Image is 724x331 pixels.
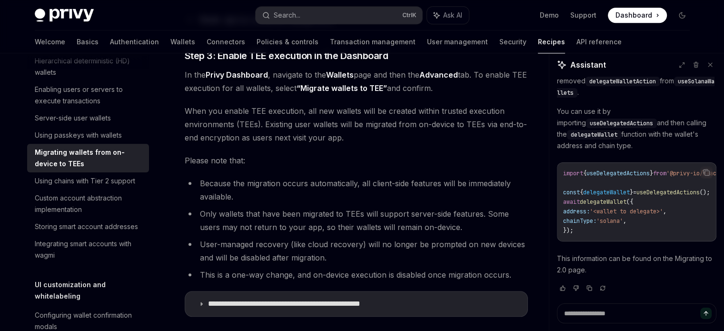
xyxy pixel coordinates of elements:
[27,127,149,144] a: Using passkeys with wallets
[27,110,149,127] a: Server-side user wallets
[674,8,690,23] button: Toggle dark mode
[570,10,596,20] a: Support
[257,30,318,53] a: Policies & controls
[35,30,65,53] a: Welcome
[650,170,653,177] span: }
[590,120,653,127] span: useDelegatedActions
[590,208,663,215] span: '<wallet to delegate>'
[700,166,713,179] button: Copy the contents from the code block
[185,207,528,234] li: Only wallets that have been migrated to TEEs will support server-side features. Some users may no...
[563,227,573,234] span: });
[402,11,417,19] span: Ctrl K
[570,59,606,70] span: Assistant
[330,30,416,53] a: Transaction management
[27,190,149,218] a: Custom account abstraction implementation
[615,10,652,20] span: Dashboard
[540,10,559,20] a: Demo
[35,221,138,232] div: Storing smart account addresses
[663,208,666,215] span: ,
[35,84,143,107] div: Enabling users or servers to execute transactions
[563,170,583,177] span: import
[185,238,528,264] li: User-managed recovery (like cloud recovery) will no longer be prompted on new devices and will be...
[608,8,667,23] a: Dashboard
[35,9,94,22] img: dark logo
[419,70,458,80] strong: Advanced
[27,81,149,110] a: Enabling users or servers to execute transactions
[427,30,488,53] a: User management
[623,217,626,225] span: ,
[274,10,300,21] div: Search...
[563,208,590,215] span: address:
[27,172,149,190] a: Using chains with Tier 2 support
[538,30,565,53] a: Recipes
[35,192,143,215] div: Custom account abstraction implementation
[586,170,650,177] span: useDelegatedActions
[557,106,716,151] p: You can use it by importing and then calling the function with the wallet's address and chain type.
[185,68,528,95] span: In the , navigate to the page and then the tab. To enable TEE execution for all wallets, select a...
[170,30,195,53] a: Wallets
[563,189,580,196] span: const
[35,112,111,124] div: Server-side user wallets
[583,170,586,177] span: {
[443,10,462,20] span: Ask AI
[185,104,528,144] span: When you enable TEE execution, all new wallets will be created within trusted execution environme...
[700,189,710,196] span: ();
[576,30,622,53] a: API reference
[185,268,528,281] li: This is a one-way change, and on-device execution is disabled once migration occurs.
[583,189,630,196] span: delegateWallet
[35,147,143,170] div: Migrating wallets from on-device to TEEs
[185,154,528,167] span: Please note that:
[256,7,422,24] button: Search...CtrlK
[185,49,388,62] span: Step 3: Enable TEE execution in the Dashboard
[35,238,143,261] div: Integrating smart accounts with wagmi
[571,131,617,139] span: delegateWallet
[110,30,159,53] a: Authentication
[580,189,583,196] span: {
[27,235,149,264] a: Integrating smart accounts with wagmi
[35,175,135,187] div: Using chains with Tier 2 support
[206,70,268,80] a: Privy Dashboard
[626,198,633,206] span: ({
[557,253,716,276] p: This information can be found on the Migrating to 2.0 page.
[596,217,623,225] span: 'solana'
[499,30,526,53] a: Security
[35,130,122,141] div: Using passkeys with wallets
[27,144,149,172] a: Migrating wallets from on-device to TEEs
[580,198,626,206] span: delegateWallet
[563,217,596,225] span: chainType:
[700,308,712,319] button: Send message
[297,83,387,93] strong: “Migrate wallets to TEE”
[207,30,245,53] a: Connectors
[35,279,149,302] h5: UI customization and whitelabeling
[27,218,149,235] a: Storing smart account addresses
[653,170,666,177] span: from
[630,189,633,196] span: }
[633,189,636,196] span: =
[77,30,99,53] a: Basics
[427,7,469,24] button: Ask AI
[589,78,656,85] span: delegateWalletAction
[185,177,528,203] li: Because the migration occurs automatically, all client-side features will be immediately available.
[326,70,354,80] strong: Wallets
[563,198,580,206] span: await
[636,189,700,196] span: useDelegatedActions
